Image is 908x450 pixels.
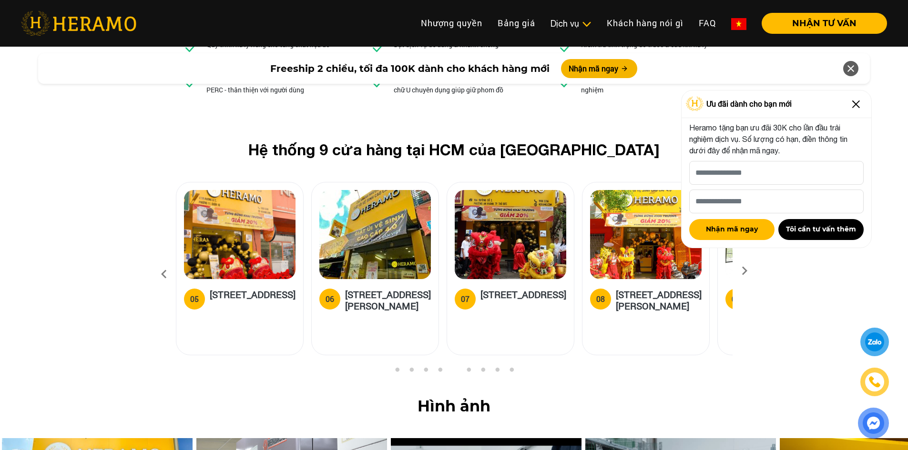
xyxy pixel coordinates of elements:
a: Nhượng quyền [413,13,490,33]
img: subToggleIcon [582,20,592,29]
button: Nhận mã ngay [689,219,775,240]
button: Nhận mã ngay [561,59,637,78]
img: heramo-314-le-van-viet-phuong-tang-nhon-phu-b-quan-9 [319,190,431,279]
div: 09 [732,293,740,305]
button: 1 [392,367,402,377]
button: 2 [407,367,416,377]
img: heramo-15a-duong-so-2-phuong-an-khanh-thu-duc [455,190,566,279]
img: heramo-logo.png [21,11,136,36]
button: 9 [507,367,516,377]
button: 8 [492,367,502,377]
img: heramo-398-duong-hoang-dieu-phuong-2-quan-4 [590,190,702,279]
button: 6 [464,367,473,377]
div: 06 [326,293,334,305]
div: 05 [190,293,199,305]
button: 5 [449,367,459,377]
button: 4 [435,367,445,377]
span: Ưu đãi dành cho bạn mới [706,98,792,110]
img: heramo-179b-duong-3-thang-2-phuong-11-quan-10 [184,190,296,279]
img: Logo [686,97,704,111]
h5: [STREET_ADDRESS] [210,289,296,308]
h2: Hệ thống 9 cửa hàng tại HCM của [GEOGRAPHIC_DATA] [191,140,717,159]
button: 3 [421,367,430,377]
img: Close [848,97,864,112]
a: NHẬN TƯ VẤN [754,19,887,28]
a: Khách hàng nói gì [599,13,691,33]
h5: [STREET_ADDRESS][PERSON_NAME] [616,289,702,311]
h5: [STREET_ADDRESS][PERSON_NAME] [345,289,431,311]
div: 07 [461,293,469,305]
button: Tôi cần tư vấn thêm [778,219,864,240]
h2: Hình ảnh [15,397,893,415]
a: phone-icon [860,368,889,396]
div: 08 [596,293,605,305]
h5: [STREET_ADDRESS] [480,289,566,308]
p: Heramo tặng bạn ưu đãi 30K cho lần đầu trải nghiệm dịch vụ. Số lượng có hạn, điền thông tin dưới ... [689,122,864,156]
div: Dịch vụ [551,17,592,30]
a: Bảng giá [490,13,543,33]
a: FAQ [691,13,724,33]
button: NHẬN TƯ VẤN [762,13,887,34]
button: 7 [478,367,488,377]
img: vn-flag.png [731,18,746,30]
span: Freeship 2 chiều, tối đa 100K dành cho khách hàng mới [270,61,550,76]
img: phone-icon [869,376,880,388]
